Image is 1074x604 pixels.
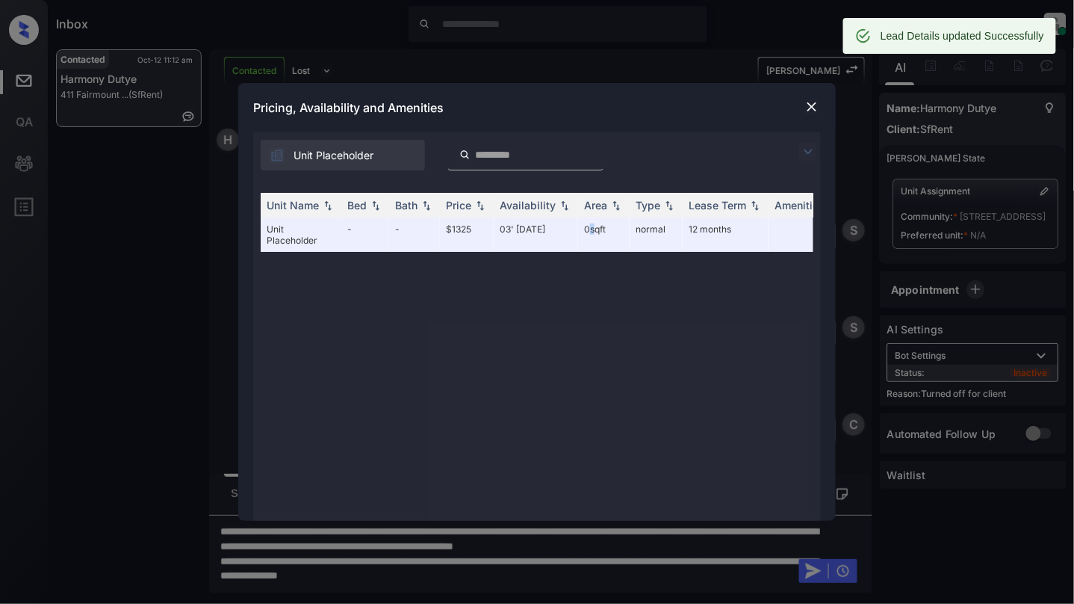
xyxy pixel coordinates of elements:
[500,199,556,212] div: Availability
[395,199,418,212] div: Bath
[440,218,494,252] td: $1325
[609,200,624,211] img: sorting
[557,200,572,211] img: sorting
[238,83,836,132] div: Pricing, Availability and Amenities
[775,199,825,212] div: Amenities
[389,218,440,252] td: -
[578,218,630,252] td: 0 sqft
[261,218,341,252] td: Unit Placeholder
[636,199,660,212] div: Type
[683,218,769,252] td: 12 months
[881,22,1044,49] div: Lead Details updated Successfully
[689,199,746,212] div: Lease Term
[494,218,578,252] td: 03' [DATE]
[446,199,471,212] div: Price
[368,200,383,211] img: sorting
[419,200,434,211] img: sorting
[662,200,677,211] img: sorting
[584,199,607,212] div: Area
[341,218,389,252] td: -
[804,99,819,114] img: close
[347,199,367,212] div: Bed
[799,143,817,161] img: icon-zuma
[267,199,319,212] div: Unit Name
[459,148,471,161] img: icon-zuma
[320,200,335,211] img: sorting
[630,218,683,252] td: normal
[748,200,763,211] img: sorting
[294,147,373,164] span: Unit Placeholder
[270,148,285,163] img: icon-zuma
[473,200,488,211] img: sorting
